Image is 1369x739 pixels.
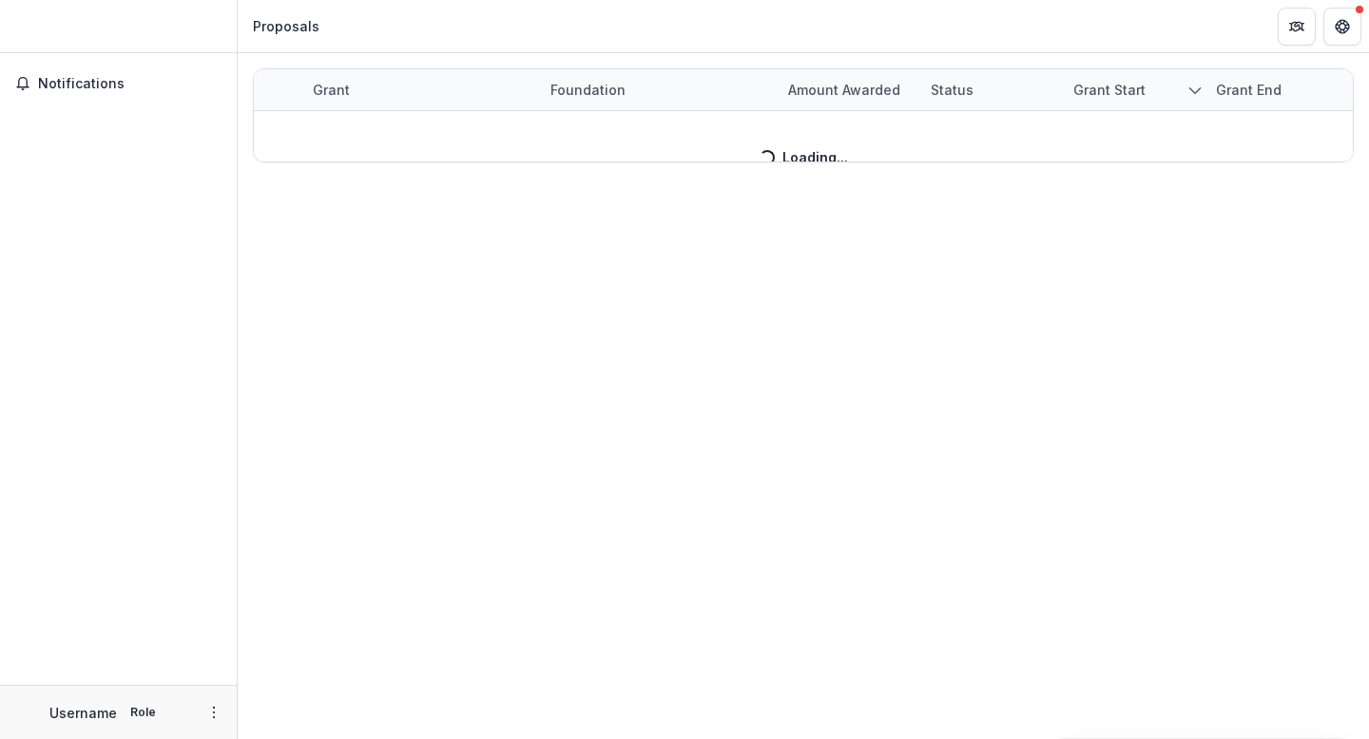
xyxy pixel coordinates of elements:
p: Username [49,703,117,723]
nav: breadcrumb [245,12,327,40]
button: Notifications [8,68,229,99]
p: Role [125,704,162,721]
button: Get Help [1323,8,1361,46]
div: Proposals [253,16,319,36]
span: Notifications [38,76,222,92]
button: Partners [1278,8,1316,46]
button: More [202,701,225,724]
